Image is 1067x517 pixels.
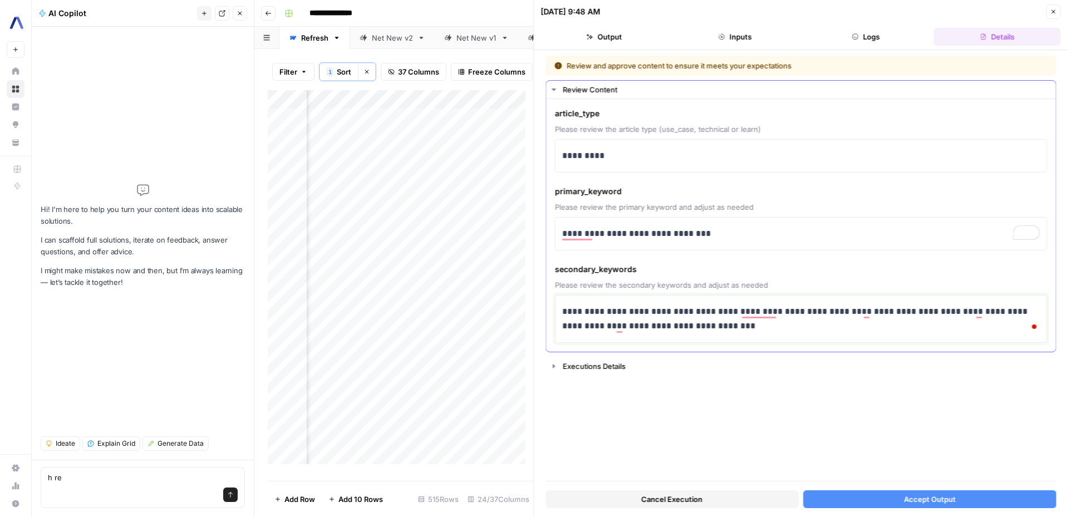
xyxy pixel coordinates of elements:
[272,63,314,81] button: Filter
[468,66,525,77] span: Freeze Columns
[555,201,1047,213] span: Please review the primary keyword and adjust as needed
[555,279,1047,290] span: Please review the secondary keywords and adjust as needed
[555,264,1047,275] span: secondary_keywords
[398,66,439,77] span: 37 Columns
[562,300,1040,338] div: To enrich screen reader interactions, please activate Accessibility in Grammarly extension settings
[338,494,383,505] span: Add 10 Rows
[563,84,1049,95] div: Review Content
[56,439,75,449] span: Ideate
[301,32,328,43] div: Refresh
[554,60,920,71] div: Review and approve content to ensure it meets your expectations
[7,477,24,495] a: Usage
[546,81,1056,99] button: Review Content
[38,8,194,19] div: AI Copilot
[546,357,1056,375] button: Executions Details
[541,28,667,46] button: Output
[158,439,204,449] span: Generate Data
[7,80,24,98] a: Browse
[435,27,518,49] a: Net New v1
[7,9,24,37] button: Workspace: AssemblyAI
[41,204,245,227] p: Hi! I'm here to help you turn your content ideas into scalable solutions.
[7,62,24,80] a: Home
[541,6,601,17] div: [DATE] 9:48 AM
[672,28,798,46] button: Inputs
[563,361,1049,372] div: Executions Details
[7,459,24,477] a: Settings
[545,490,799,508] button: Cancel Execution
[803,28,929,46] button: Logs
[279,27,350,49] a: Refresh
[284,494,315,505] span: Add Row
[555,124,1047,135] span: Please review the article type (use_case, technical or learn)
[82,436,140,451] button: Explain Grid
[451,63,533,81] button: Freeze Columns
[7,495,24,513] button: Help + Support
[555,108,1047,119] span: article_type
[41,234,245,258] p: I can scaffold full solutions, iterate on feedback, answer questions, and offer advice.
[41,265,245,288] p: I might make mistakes now and then, but I’m always learning — let’s tackle it together!
[463,490,534,508] div: 24/37 Columns
[327,67,333,76] div: 1
[7,116,24,134] a: Opportunities
[555,186,1047,197] span: primary_keyword
[279,66,297,77] span: Filter
[562,222,1040,245] div: To enrich screen reader interactions, please activate Accessibility in Grammarly extension settings
[48,472,238,483] textarea: h re
[372,32,413,43] div: Net New v2
[903,494,955,505] span: Accept Output
[7,134,24,151] a: Your Data
[268,490,322,508] button: Add Row
[7,98,24,116] a: Insights
[7,13,27,33] img: AssemblyAI Logo
[350,27,435,49] a: Net New v2
[518,27,616,49] a: Competitor List
[456,32,496,43] div: Net New v1
[97,439,135,449] span: Explain Grid
[328,67,332,76] span: 1
[381,63,446,81] button: 37 Columns
[319,63,358,81] button: 1Sort
[322,490,390,508] button: Add 10 Rows
[41,436,80,451] button: Ideate
[546,99,1056,352] div: Review Content
[934,28,1060,46] button: Details
[803,490,1056,508] button: Accept Output
[337,66,351,77] span: Sort
[414,490,463,508] div: 515 Rows
[641,494,702,505] span: Cancel Execution
[142,436,209,451] button: Generate Data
